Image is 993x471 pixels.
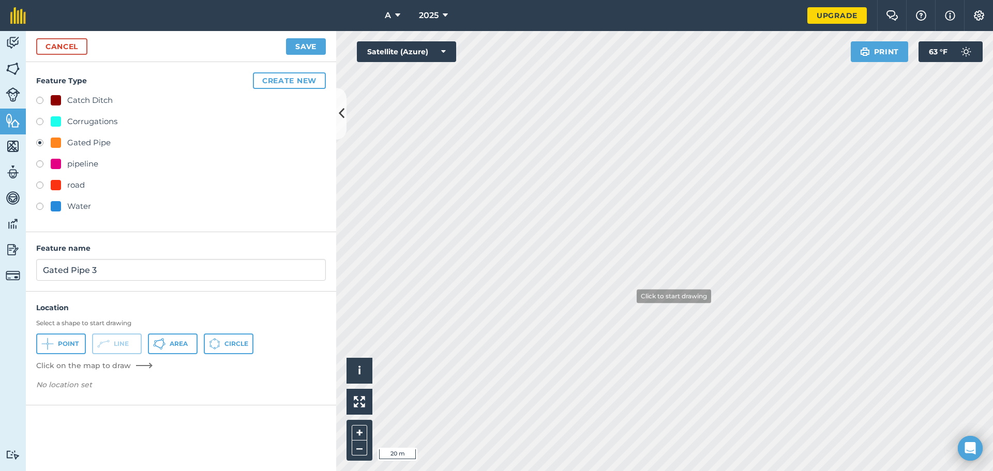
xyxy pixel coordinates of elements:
[929,41,947,62] span: 63 ° F
[36,319,326,327] h3: Select a shape to start drawing
[36,72,326,89] h4: Feature Type
[6,268,20,283] img: svg+xml;base64,PD94bWwgdmVyc2lvbj0iMS4wIiBlbmNvZGluZz0idXRmLTgiPz4KPCEtLSBHZW5lcmF0b3I6IEFkb2JlIE...
[135,361,154,370] img: Arrow pointing right to map
[6,450,20,460] img: svg+xml;base64,PD94bWwgdmVyc2lvbj0iMS4wIiBlbmNvZGluZz0idXRmLTgiPz4KPCEtLSBHZW5lcmF0b3I6IEFkb2JlIE...
[204,333,253,354] button: Circle
[807,7,867,24] a: Upgrade
[6,164,20,180] img: svg+xml;base64,PD94bWwgdmVyc2lvbj0iMS4wIiBlbmNvZGluZz0idXRmLTgiPz4KPCEtLSBHZW5lcmF0b3I6IEFkb2JlIE...
[6,61,20,77] img: svg+xml;base64,PHN2ZyB4bWxucz0iaHR0cDovL3d3dy53My5vcmcvMjAwMC9zdmciIHdpZHRoPSI1NiIgaGVpZ2h0PSI2MC...
[114,340,129,348] span: Line
[10,7,26,24] img: fieldmargin Logo
[58,340,79,348] span: Point
[6,190,20,206] img: svg+xml;base64,PD94bWwgdmVyc2lvbj0iMS4wIiBlbmNvZGluZz0idXRmLTgiPz4KPCEtLSBHZW5lcmF0b3I6IEFkb2JlIE...
[67,115,117,128] div: Corrugations
[67,94,113,107] div: Catch Ditch
[357,41,456,62] button: Satellite (Azure)
[851,41,909,62] button: Print
[286,38,326,55] button: Save
[92,333,142,354] button: Line
[170,340,188,348] span: Area
[354,396,365,407] img: Four arrows, one pointing top left, one top right, one bottom right and the last bottom left
[67,136,111,149] div: Gated Pipe
[973,10,985,21] img: A cog icon
[886,10,898,21] img: Two speech bubbles overlapping with the left bubble in the forefront
[67,158,98,170] div: pipeline
[36,380,92,389] em: No location set
[36,38,87,55] a: Cancel
[67,200,91,212] div: Water
[6,35,20,51] img: svg+xml;base64,PD94bWwgdmVyc2lvbj0iMS4wIiBlbmNvZGluZz0idXRmLTgiPz4KPCEtLSBHZW5lcmF0b3I6IEFkb2JlIE...
[956,41,976,62] img: svg+xml;base64,PD94bWwgdmVyc2lvbj0iMS4wIiBlbmNvZGluZz0idXRmLTgiPz4KPCEtLSBHZW5lcmF0b3I6IEFkb2JlIE...
[352,440,367,455] button: –
[6,216,20,232] img: svg+xml;base64,PD94bWwgdmVyc2lvbj0iMS4wIiBlbmNvZGluZz0idXRmLTgiPz4KPCEtLSBHZW5lcmF0b3I6IEFkb2JlIE...
[347,358,372,384] button: i
[6,113,20,128] img: svg+xml;base64,PHN2ZyB4bWxucz0iaHR0cDovL3d3dy53My5vcmcvMjAwMC9zdmciIHdpZHRoPSI1NiIgaGVpZ2h0PSI2MC...
[945,9,955,22] img: svg+xml;base64,PHN2ZyB4bWxucz0iaHR0cDovL3d3dy53My5vcmcvMjAwMC9zdmciIHdpZHRoPSIxNyIgaGVpZ2h0PSIxNy...
[637,289,711,303] div: Click to start drawing
[6,242,20,257] img: svg+xml;base64,PD94bWwgdmVyc2lvbj0iMS4wIiBlbmNvZGluZz0idXRmLTgiPz4KPCEtLSBHZW5lcmF0b3I6IEFkb2JlIE...
[358,364,361,377] span: i
[36,242,326,254] h4: Feature name
[6,87,20,102] img: svg+xml;base64,PD94bWwgdmVyc2lvbj0iMS4wIiBlbmNvZGluZz0idXRmLTgiPz4KPCEtLSBHZW5lcmF0b3I6IEFkb2JlIE...
[36,360,131,371] span: Click on the map to draw
[148,333,198,354] button: Area
[6,139,20,154] img: svg+xml;base64,PHN2ZyB4bWxucz0iaHR0cDovL3d3dy53My5vcmcvMjAwMC9zdmciIHdpZHRoPSI1NiIgaGVpZ2h0PSI2MC...
[860,45,870,58] img: svg+xml;base64,PHN2ZyB4bWxucz0iaHR0cDovL3d3dy53My5vcmcvMjAwMC9zdmciIHdpZHRoPSIxOSIgaGVpZ2h0PSIyNC...
[36,302,326,313] h4: Location
[253,72,326,89] button: Create new
[36,333,86,354] button: Point
[385,9,391,22] span: A
[919,41,983,62] button: 63 °F
[224,340,248,348] span: Circle
[958,436,983,461] div: Open Intercom Messenger
[419,9,439,22] span: 2025
[67,179,85,191] div: road
[915,10,927,21] img: A question mark icon
[352,425,367,440] button: +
